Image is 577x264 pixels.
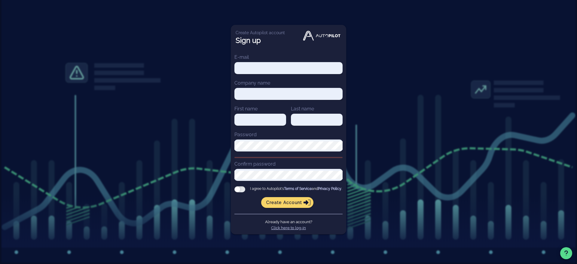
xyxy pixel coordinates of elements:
label: E-mail [234,54,249,60]
p: Create Autopilot account [236,30,285,36]
button: Support [560,247,572,259]
img: Autopilot [302,30,341,42]
span: I agree to Autopilot's and . [250,186,342,192]
label: Confirm password [234,161,276,167]
label: First name [234,106,258,112]
label: Last name [291,106,314,112]
label: Password [234,132,257,137]
a: Privacy Policy [318,187,341,191]
button: Create account [261,197,314,208]
a: Terms of Service [284,187,312,191]
span: Create account [266,200,309,205]
div: Already have an account? [234,214,343,231]
h1: Sign up [236,36,285,45]
a: Click here to log-in [271,226,306,230]
label: Company name [234,80,270,86]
